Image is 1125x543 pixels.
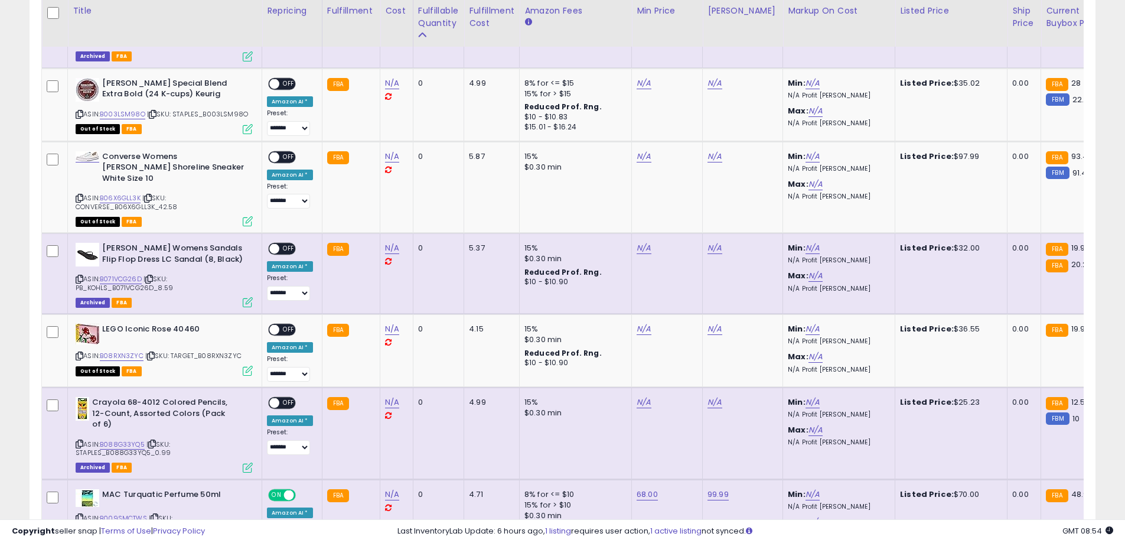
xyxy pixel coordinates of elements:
[327,489,349,502] small: FBA
[469,489,510,500] div: 4.71
[524,5,627,17] div: Amazon Fees
[76,298,110,308] span: Listings that have been deleted from Seller Central
[76,489,99,507] img: 41Q39sbffNL._SL40_.jpg
[788,351,808,362] b: Max:
[524,324,622,334] div: 15%
[707,396,722,408] a: N/A
[900,77,954,89] b: Listed Price:
[788,323,806,334] b: Min:
[524,334,622,345] div: $0.30 min
[76,151,99,162] img: 31gWsDjejTL._SL40_.jpg
[76,366,120,376] span: All listings that are currently out of stock and unavailable for purchase on Amazon
[279,244,298,254] span: OFF
[524,112,622,122] div: $10 - $10.83
[418,489,455,500] div: 0
[788,256,886,265] p: N/A Profit [PERSON_NAME]
[76,243,253,306] div: ASIN:
[327,243,349,256] small: FBA
[1071,151,1088,162] span: 93.4
[418,78,455,89] div: 0
[397,526,1113,537] div: Last InventoryLab Update: 6 hours ago, requires user action, not synced.
[788,270,808,281] b: Max:
[102,324,246,338] b: LEGO Iconic Rose 40460
[524,122,622,132] div: $15.01 - $16.24
[707,242,722,254] a: N/A
[1071,259,1093,270] span: 20.22
[327,78,349,91] small: FBA
[806,151,820,162] a: N/A
[788,337,886,346] p: N/A Profit [PERSON_NAME]
[76,397,89,421] img: 41XZVXmCrZL._SL40_.jpg
[1046,243,1068,256] small: FBA
[101,525,151,537] a: Terms of Use
[112,298,132,308] span: FBA
[1046,151,1068,164] small: FBA
[524,78,622,89] div: 8% for <= $15
[650,525,702,537] a: 1 active listing
[806,396,820,408] a: N/A
[637,323,651,335] a: N/A
[1046,167,1069,179] small: FBM
[100,351,144,361] a: B08RXN3ZYC
[900,5,1002,17] div: Listed Price
[524,397,622,408] div: 15%
[637,396,651,408] a: N/A
[900,243,998,253] div: $32.00
[788,424,808,435] b: Max:
[1062,525,1113,537] span: 2025-10-13 08:54 GMT
[806,489,820,500] a: N/A
[524,102,602,112] b: Reduced Prof. Rng.
[1046,5,1107,30] div: Current Buybox Price
[269,490,284,500] span: ON
[808,105,823,117] a: N/A
[153,525,205,537] a: Privacy Policy
[524,500,622,511] div: 15% for > $10
[524,253,622,264] div: $0.30 min
[418,151,455,162] div: 0
[267,415,313,426] div: Amazon AI *
[469,397,510,408] div: 4.99
[418,397,455,408] div: 0
[707,5,778,17] div: [PERSON_NAME]
[808,424,823,436] a: N/A
[788,285,886,293] p: N/A Profit [PERSON_NAME]
[788,489,806,500] b: Min:
[806,77,820,89] a: N/A
[385,151,399,162] a: N/A
[788,411,886,419] p: N/A Profit [PERSON_NAME]
[100,193,141,203] a: B06X6GLL3K
[900,324,998,334] div: $36.55
[900,489,998,500] div: $70.00
[76,274,173,292] span: | SKU: PB_KOHLS_B071VCG26D_8.59
[279,79,298,89] span: OFF
[418,324,455,334] div: 0
[267,342,313,353] div: Amazon AI *
[1072,167,1087,178] span: 91.4
[76,124,120,134] span: All listings that are currently out of stock and unavailable for purchase on Amazon
[788,178,808,190] b: Max:
[900,489,954,500] b: Listed Price:
[788,105,808,116] b: Max:
[385,77,399,89] a: N/A
[147,109,248,119] span: | SKU: STAPLES_B003LSM98O
[469,78,510,89] div: 4.99
[1071,323,1091,334] span: 19.94
[1012,243,1032,253] div: 0.00
[100,274,142,284] a: B071VCG26D
[1012,324,1032,334] div: 0.00
[418,243,455,253] div: 0
[294,490,313,500] span: OFF
[1012,397,1032,408] div: 0.00
[1046,324,1068,337] small: FBA
[707,151,722,162] a: N/A
[76,324,99,344] img: 512gxEvQ9nL._SL40_.jpg
[637,151,651,162] a: N/A
[122,124,142,134] span: FBA
[267,428,313,455] div: Preset:
[637,77,651,89] a: N/A
[900,397,998,408] div: $25.23
[267,355,313,382] div: Preset:
[1046,489,1068,502] small: FBA
[76,193,177,211] span: | SKU: CONVERSE_B06X6GLL3K_42.58
[524,17,531,28] small: Amazon Fees.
